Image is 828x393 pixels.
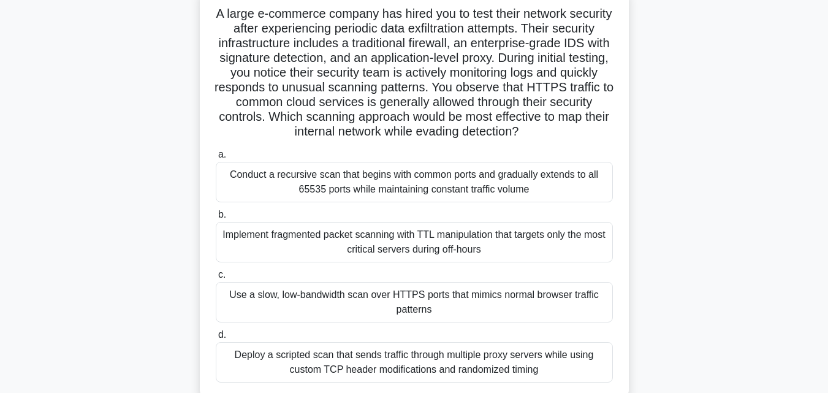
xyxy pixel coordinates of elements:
div: Use a slow, low-bandwidth scan over HTTPS ports that mimics normal browser traffic patterns [216,282,613,322]
div: Implement fragmented packet scanning with TTL manipulation that targets only the most critical se... [216,222,613,262]
div: Deploy a scripted scan that sends traffic through multiple proxy servers while using custom TCP h... [216,342,613,383]
span: a. [218,149,226,159]
h5: A large e-commerce company has hired you to test their network security after experiencing period... [215,6,614,140]
span: d. [218,329,226,340]
span: b. [218,209,226,219]
div: Conduct a recursive scan that begins with common ports and gradually extends to all 65535 ports w... [216,162,613,202]
span: c. [218,269,226,280]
